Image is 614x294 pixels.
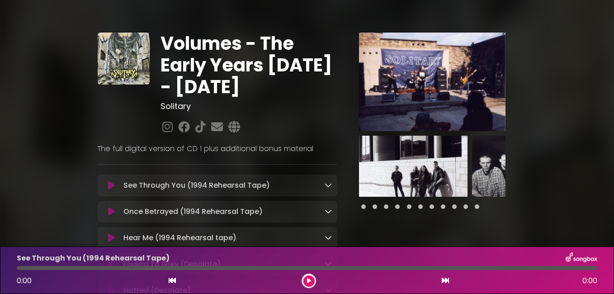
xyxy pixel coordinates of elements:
p: See Through You (1994 Rehearsal Tape) [123,180,270,191]
img: 3aayM0oRlSa9oUr8xZOQ [472,136,581,197]
h3: Solitary [161,101,338,111]
p: Once Betrayed (1994 Rehearsal Tape) [123,206,263,217]
span: 0:00 [17,275,32,286]
p: Hear Me (1994 Rehearsal tape) [123,232,236,243]
p: The full digital version of CD 1 plus additional bonus material [98,143,337,154]
img: Main Media [359,33,505,131]
h1: Volumes - The Early Years [DATE] - [DATE] [161,33,338,98]
img: songbox-logo-white.png [566,252,597,264]
img: YgAomMoWQyef1NlkAUPi [359,136,468,197]
p: See Through You (1994 Rehearsal Tape) [17,253,170,264]
span: 0:00 [582,275,597,286]
img: Pl4Fo8isQOigOa3OFHz0 [98,33,150,85]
